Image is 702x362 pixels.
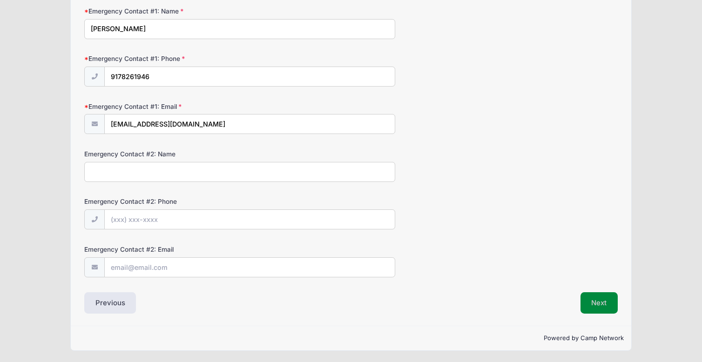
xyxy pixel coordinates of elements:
[84,245,262,254] label: Emergency Contact #2: Email
[84,102,262,111] label: Emergency Contact #1: Email
[84,7,262,16] label: Emergency Contact #1: Name
[104,257,395,277] input: email@email.com
[84,197,262,206] label: Emergency Contact #2: Phone
[104,209,395,229] input: (xxx) xxx-xxxx
[78,334,624,343] p: Powered by Camp Network
[84,149,262,159] label: Emergency Contact #2: Name
[580,292,618,314] button: Next
[104,114,395,134] input: email@email.com
[84,292,136,314] button: Previous
[104,67,395,87] input: (xxx) xxx-xxxx
[84,54,262,63] label: Emergency Contact #1: Phone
